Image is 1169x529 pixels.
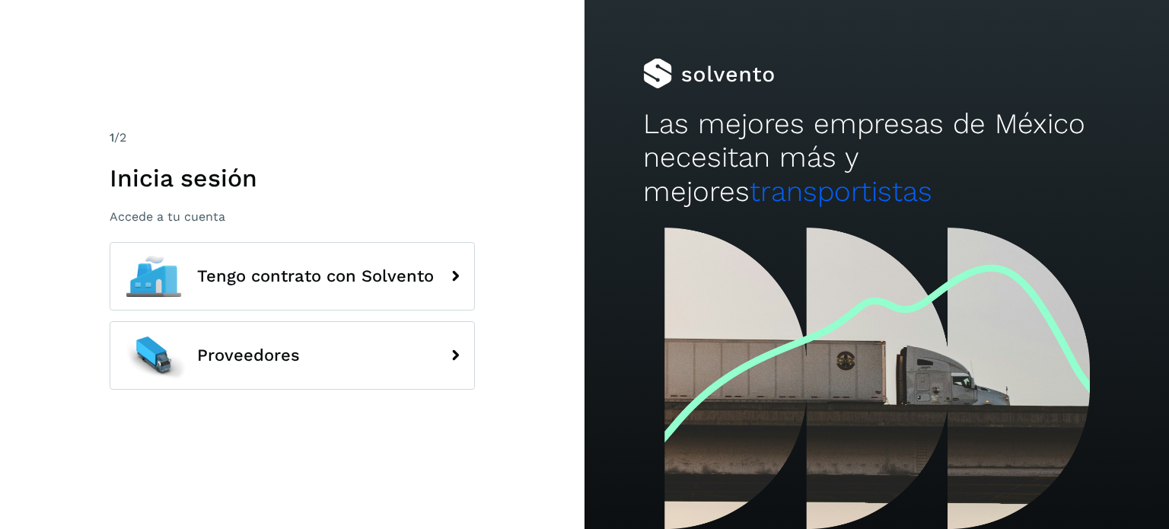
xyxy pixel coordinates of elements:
[110,321,475,390] button: Proveedores
[110,209,475,224] p: Accede a tu cuenta
[197,346,300,365] span: Proveedores
[110,242,475,311] button: Tengo contrato con Solvento
[110,164,475,193] h1: Inicia sesión
[110,129,475,147] div: /2
[643,107,1110,209] h2: Las mejores empresas de México necesitan más y mejores
[110,130,114,145] span: 1
[197,267,434,285] span: Tengo contrato con Solvento
[750,175,932,208] span: transportistas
